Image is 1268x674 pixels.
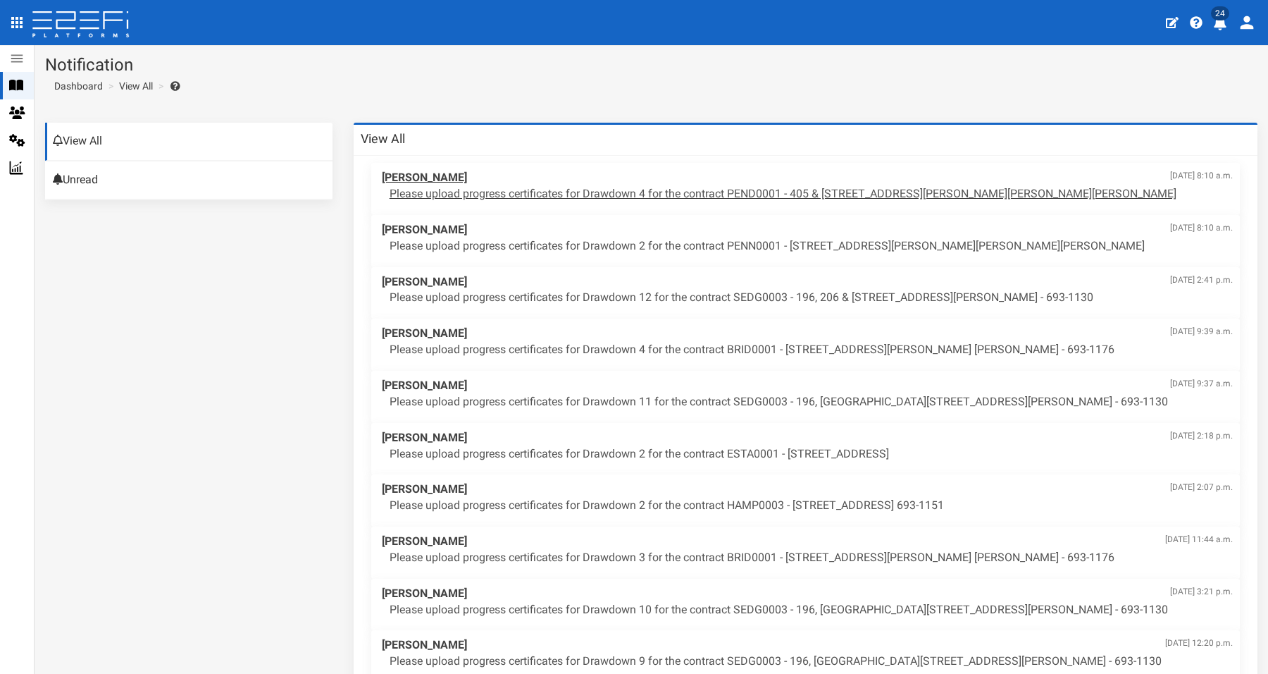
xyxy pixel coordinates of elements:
[1170,378,1233,390] span: [DATE] 9:37 a.m.
[382,482,1233,498] span: [PERSON_NAME]
[1170,274,1233,286] span: [DATE] 2:41 p.m.
[390,394,1233,410] p: Please upload progress certificates for Drawdown 11 for the contract SEDG0003 - 196, [GEOGRAPHIC_...
[45,161,332,200] a: Unread
[49,80,103,92] span: Dashboard
[371,319,1240,371] a: [PERSON_NAME][DATE] 9:39 a.m. Please upload progress certificates for Drawdown 4 for the contract...
[382,430,1233,446] span: [PERSON_NAME]
[45,56,1257,74] h1: Notification
[371,474,1240,527] a: [PERSON_NAME][DATE] 2:07 p.m. Please upload progress certificates for Drawdown 2 for the contract...
[1170,586,1233,598] span: [DATE] 3:21 p.m.
[382,534,1233,550] span: [PERSON_NAME]
[382,274,1233,290] span: [PERSON_NAME]
[1165,637,1233,649] span: [DATE] 12:20 p.m.
[371,527,1240,579] a: [PERSON_NAME][DATE] 11:44 a.m. Please upload progress certificates for Drawdown 3 for the contrac...
[390,238,1233,255] p: Please upload progress certificates for Drawdown 2 for the contract PENN0001 - [STREET_ADDRESS][P...
[382,637,1233,654] span: [PERSON_NAME]
[49,79,103,93] a: Dashboard
[382,222,1233,238] span: [PERSON_NAME]
[382,326,1233,342] span: [PERSON_NAME]
[1170,170,1233,182] span: [DATE] 8:10 a.m.
[390,446,1233,462] p: Please upload progress certificates for Drawdown 2 for the contract ESTA0001 - [STREET_ADDRESS]
[1170,326,1233,338] span: [DATE] 9:39 a.m.
[371,579,1240,631] a: [PERSON_NAME][DATE] 3:21 p.m. Please upload progress certificates for Drawdown 10 for the contrac...
[382,170,1233,186] span: [PERSON_NAME]
[1170,482,1233,494] span: [DATE] 2:07 p.m.
[361,133,405,145] h3: View All
[382,586,1233,602] span: [PERSON_NAME]
[1170,222,1233,234] span: [DATE] 8:10 a.m.
[371,267,1240,319] a: [PERSON_NAME][DATE] 2:41 p.m. Please upload progress certificates for Drawdown 12 for the contrac...
[390,602,1233,618] p: Please upload progress certificates for Drawdown 10 for the contract SEDG0003 - 196, [GEOGRAPHIC_...
[1170,430,1233,442] span: [DATE] 2:18 p.m.
[382,378,1233,394] span: [PERSON_NAME]
[371,215,1240,267] a: [PERSON_NAME][DATE] 8:10 a.m. Please upload progress certificates for Drawdown 2 for the contract...
[371,371,1240,423] a: [PERSON_NAME][DATE] 9:37 a.m. Please upload progress certificates for Drawdown 11 for the contrac...
[45,123,332,161] a: View All
[390,550,1233,566] p: Please upload progress certificates for Drawdown 3 for the contract BRID0001 - [STREET_ADDRESS][P...
[390,498,1233,514] p: Please upload progress certificates for Drawdown 2 for the contract HAMP0003 - [STREET_ADDRESS] 6...
[390,654,1233,670] p: Please upload progress certificates for Drawdown 9 for the contract SEDG0003 - 196, [GEOGRAPHIC_D...
[371,423,1240,475] a: [PERSON_NAME][DATE] 2:18 p.m. Please upload progress certificates for Drawdown 2 for the contract...
[390,290,1233,306] p: Please upload progress certificates for Drawdown 12 for the contract SEDG0003 - 196, 206 & [STREE...
[1165,534,1233,546] span: [DATE] 11:44 a.m.
[390,342,1233,358] p: Please upload progress certificates for Drawdown 4 for the contract BRID0001 - [STREET_ADDRESS][P...
[119,79,153,93] a: View All
[390,186,1233,202] p: Please upload progress certificates for Drawdown 4 for the contract PEND0001 - 405 & [STREET_ADDR...
[371,163,1240,215] a: [PERSON_NAME][DATE] 8:10 a.m. Please upload progress certificates for Drawdown 4 for the contract...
